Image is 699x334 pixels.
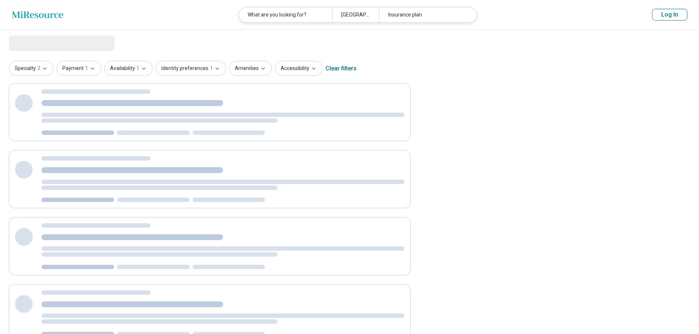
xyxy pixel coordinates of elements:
button: Identity preferences1 [156,61,226,76]
span: 1 [136,65,139,72]
span: 1 [210,65,213,72]
button: Log In [652,9,687,21]
span: Loading... [9,36,70,50]
div: What are you looking for? [239,7,332,22]
button: Availability1 [104,61,153,76]
button: Payment1 [57,61,101,76]
button: Amenities [229,61,272,76]
div: Insurance plan [379,7,472,22]
span: 2 [37,65,40,72]
div: [GEOGRAPHIC_DATA], [GEOGRAPHIC_DATA] [332,7,379,22]
div: Clear filters [325,60,357,77]
span: 1 [85,65,88,72]
button: Accessibility [275,61,323,76]
button: Specialty2 [9,61,54,76]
